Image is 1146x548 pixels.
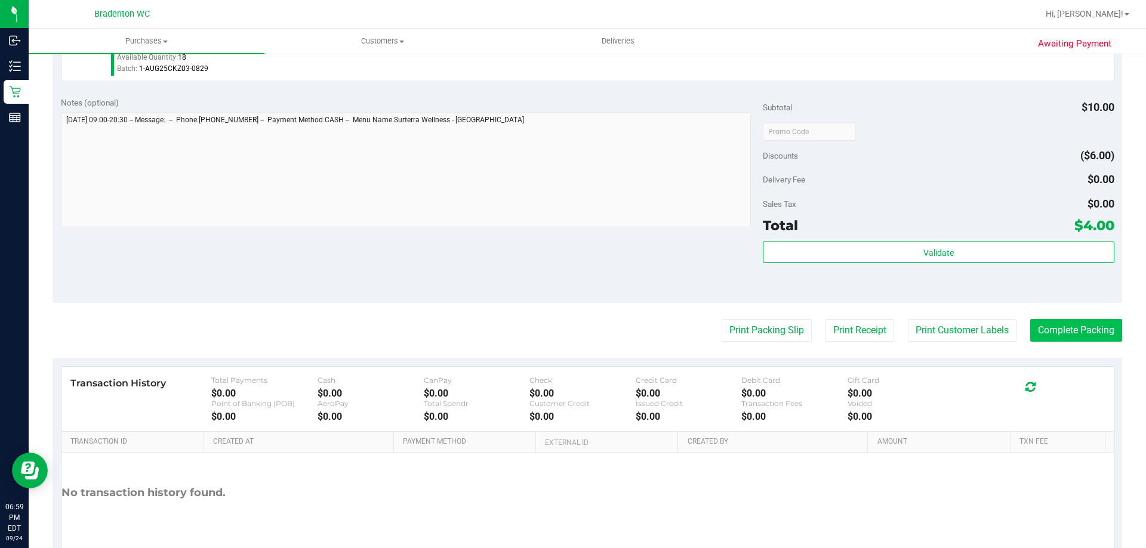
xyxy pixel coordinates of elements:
div: $0.00 [529,388,636,399]
span: ($6.00) [1080,149,1114,162]
div: $0.00 [424,388,530,399]
a: Transaction ID [70,437,199,447]
span: Notes (optional) [61,98,119,107]
div: $0.00 [424,411,530,422]
div: Customer Credit [529,399,636,408]
div: AeroPay [318,399,424,408]
div: Voided [848,399,954,408]
div: $0.00 [848,411,954,422]
span: $0.00 [1088,197,1114,210]
span: Validate [923,248,954,258]
div: Transaction Fees [741,399,848,408]
span: Sales Tax [763,199,796,209]
a: Deliveries [500,29,736,54]
div: $0.00 [318,388,424,399]
div: Total Spendr [424,399,530,408]
inline-svg: Retail [9,86,21,98]
a: Created At [213,437,389,447]
div: Debit Card [741,376,848,385]
div: $0.00 [211,411,318,422]
div: Issued Credit [636,399,742,408]
span: Awaiting Payment [1038,37,1111,51]
span: 1-AUG25CKZ03-0829 [139,64,208,73]
span: $4.00 [1074,217,1114,234]
span: Delivery Fee [763,175,805,184]
a: Customers [264,29,500,54]
span: Deliveries [586,36,651,47]
span: $0.00 [1088,173,1114,185]
div: CanPay [424,376,530,385]
div: $0.00 [318,411,424,422]
span: Subtotal [763,103,792,112]
div: Check [529,376,636,385]
a: Amount [877,437,1006,447]
button: Complete Packing [1030,319,1122,342]
button: Print Packing Slip [722,319,812,342]
p: 09/24 [5,534,23,543]
span: Discounts [763,145,798,166]
a: Payment Method [403,437,531,447]
div: $0.00 [636,388,742,399]
div: Gift Card [848,376,954,385]
a: Created By [688,437,863,447]
button: Print Receipt [825,319,894,342]
div: $0.00 [636,411,742,422]
div: Cash [318,376,424,385]
inline-svg: Reports [9,112,21,123]
div: $0.00 [529,411,636,422]
button: Print Customer Labels [908,319,1016,342]
inline-svg: Inbound [9,35,21,47]
span: Hi, [PERSON_NAME]! [1046,9,1123,18]
div: $0.00 [848,388,954,399]
button: Validate [763,242,1114,263]
div: Total Payments [211,376,318,385]
div: Point of Banking (POB) [211,399,318,408]
span: Total [763,217,798,234]
a: Txn Fee [1019,437,1100,447]
a: Purchases [29,29,264,54]
div: Credit Card [636,376,742,385]
span: Batch: [117,64,137,73]
div: Available Quantity: [117,49,386,72]
inline-svg: Inventory [9,60,21,72]
span: Purchases [29,36,264,47]
span: Bradenton WC [94,9,150,19]
span: Customers [265,36,500,47]
input: Promo Code [763,123,855,141]
div: $0.00 [741,388,848,399]
th: External ID [535,432,677,453]
div: $0.00 [211,388,318,399]
div: $0.00 [741,411,848,422]
p: 06:59 PM EDT [5,501,23,534]
iframe: Resource center [12,453,48,488]
span: $10.00 [1082,101,1114,113]
span: 18 [178,53,186,61]
div: No transaction history found. [61,453,226,533]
